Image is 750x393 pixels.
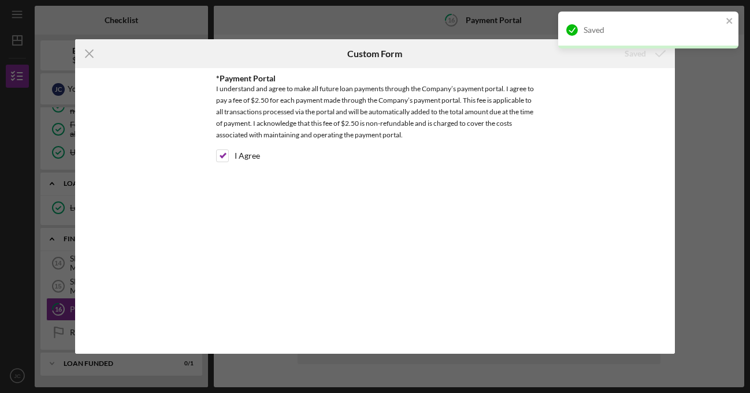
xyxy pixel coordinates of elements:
div: Saved [584,25,722,35]
label: I Agree [235,150,260,162]
div: *Payment Portal [216,74,534,83]
div: I understand and agree to make all future loan payments through the Company’s payment portal. I a... [216,83,534,144]
h6: Custom Form [347,48,402,59]
button: close [726,16,734,27]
